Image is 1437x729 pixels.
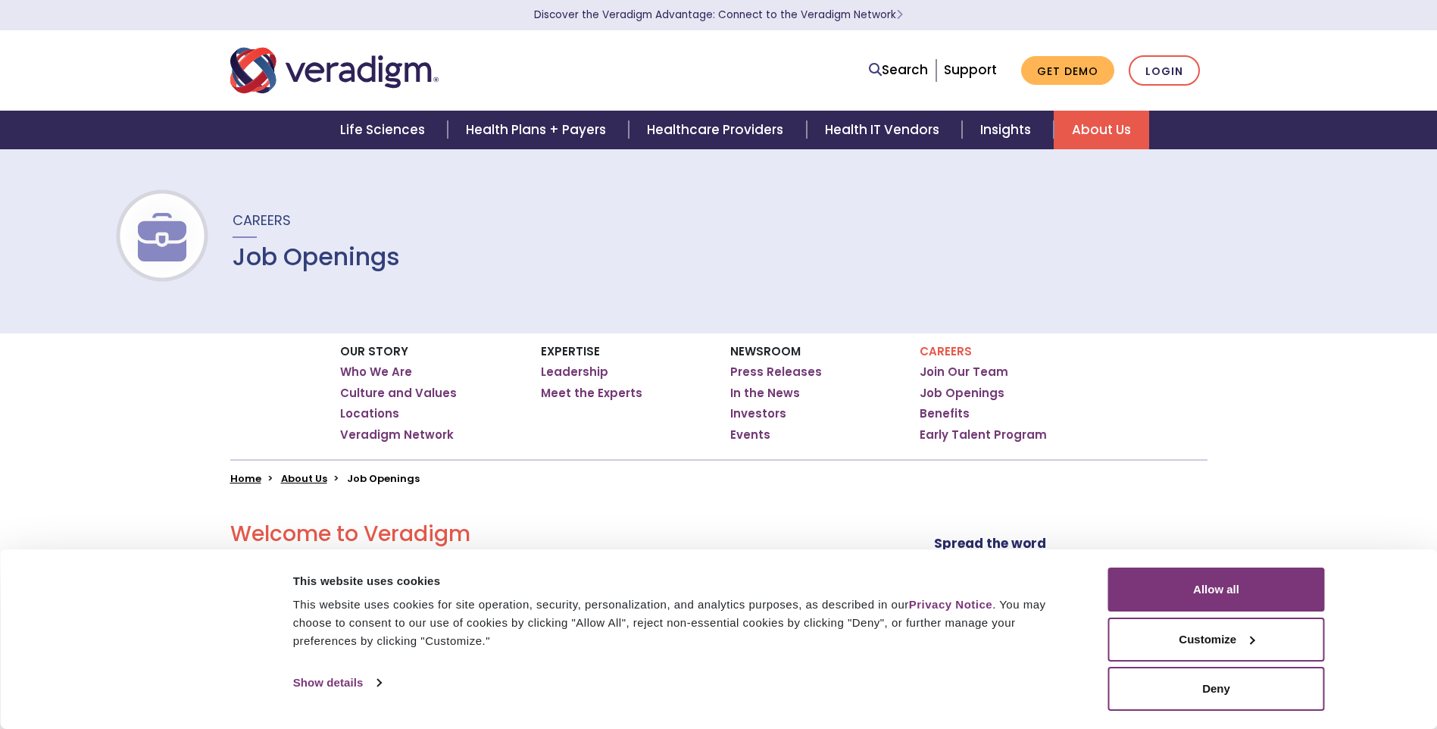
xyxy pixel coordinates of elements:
a: About Us [281,471,327,486]
div: This website uses cookies [293,572,1074,590]
a: Life Sciences [322,111,448,149]
span: Learn More [896,8,903,22]
a: Healthcare Providers [629,111,806,149]
a: About Us [1054,111,1149,149]
a: Health IT Vendors [807,111,962,149]
a: Home [230,471,261,486]
a: Meet the Experts [541,386,642,401]
a: Events [730,427,770,443]
a: Job Openings [920,386,1004,401]
a: Leadership [541,364,608,380]
a: Locations [340,406,399,421]
a: Who We Are [340,364,412,380]
a: Early Talent Program [920,427,1047,443]
a: Show details [293,671,381,694]
a: Privacy Notice [909,598,992,611]
a: Veradigm Network [340,427,454,443]
img: Veradigm logo [230,45,439,95]
span: Careers [233,211,291,230]
a: Benefits [920,406,970,421]
a: Press Releases [730,364,822,380]
a: Search [869,60,928,80]
a: Login [1129,55,1200,86]
button: Allow all [1108,568,1325,612]
a: Get Demo [1021,56,1114,86]
div: This website uses cookies for site operation, security, personalization, and analytics purposes, ... [293,596,1074,650]
button: Deny [1108,667,1325,711]
a: Insights [962,111,1054,149]
a: Culture and Values [340,386,457,401]
a: Health Plans + Payers [448,111,629,149]
a: Support [944,61,997,79]
h2: Welcome to Veradigm [230,521,849,547]
button: Customize [1108,618,1325,662]
h1: Job Openings [233,242,400,271]
a: In the News [730,386,800,401]
strong: Spread the word [934,534,1046,552]
a: Join Our Team [920,364,1008,380]
a: Discover the Veradigm Advantage: Connect to the Veradigm NetworkLearn More [534,8,903,22]
a: Investors [730,406,786,421]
